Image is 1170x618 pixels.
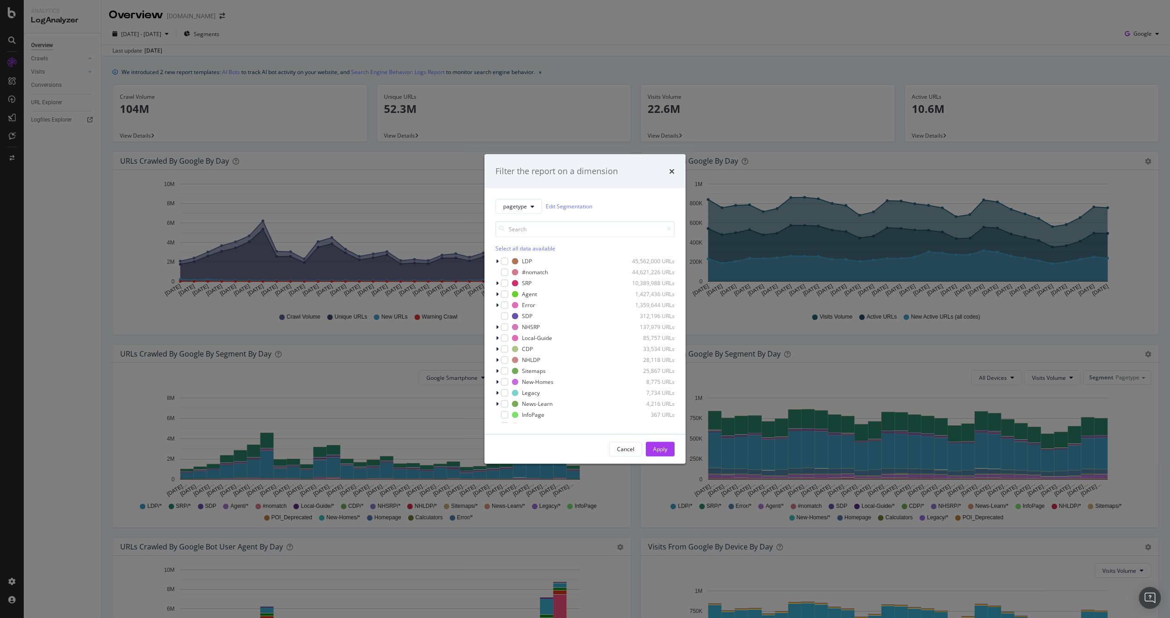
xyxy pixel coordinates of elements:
[522,345,533,353] div: CDP
[503,202,527,210] span: pagetype
[630,312,675,320] div: 312,196 URLs
[495,165,618,177] div: Filter the report on a dimension
[1139,587,1161,609] div: Open Intercom Messenger
[495,244,675,252] div: Select all data available
[630,378,675,386] div: 8,775 URLs
[522,268,548,276] div: #nomatch
[522,411,544,419] div: InfoPage
[630,279,675,287] div: 10,389,988 URLs
[522,356,540,364] div: NHLDP
[630,411,675,419] div: 367 URLs
[630,345,675,353] div: 33,534 URLs
[522,312,532,320] div: SDP
[522,378,553,386] div: New-Homes
[646,442,675,456] button: Apply
[522,301,535,309] div: Error
[630,389,675,397] div: 7,734 URLs
[495,221,675,237] input: Search
[609,442,642,456] button: Cancel
[630,334,675,342] div: 85,757 URLs
[630,257,675,265] div: 45,562,000 URLs
[630,367,675,375] div: 25,867 URLs
[630,268,675,276] div: 44,621,226 URLs
[630,290,675,298] div: 1,427,436 URLs
[522,400,553,408] div: News-Learn
[522,279,532,287] div: SRP
[522,257,532,265] div: LDP
[522,389,540,397] div: Legacy
[630,356,675,364] div: 28,118 URLs
[522,422,563,430] div: POI_Deprecated
[669,165,675,177] div: times
[484,154,686,464] div: modal
[546,202,592,211] a: Edit Segmentation
[522,367,546,375] div: Sitemaps
[630,323,675,331] div: 137,979 URLs
[630,422,675,430] div: 82 URLs
[495,199,542,213] button: pagetype
[617,445,634,453] div: Cancel
[522,290,537,298] div: Agent
[522,334,552,342] div: Local-Guide
[630,301,675,309] div: 1,359,644 URLs
[653,445,667,453] div: Apply
[522,323,540,331] div: NHSRP
[630,400,675,408] div: 4,216 URLs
